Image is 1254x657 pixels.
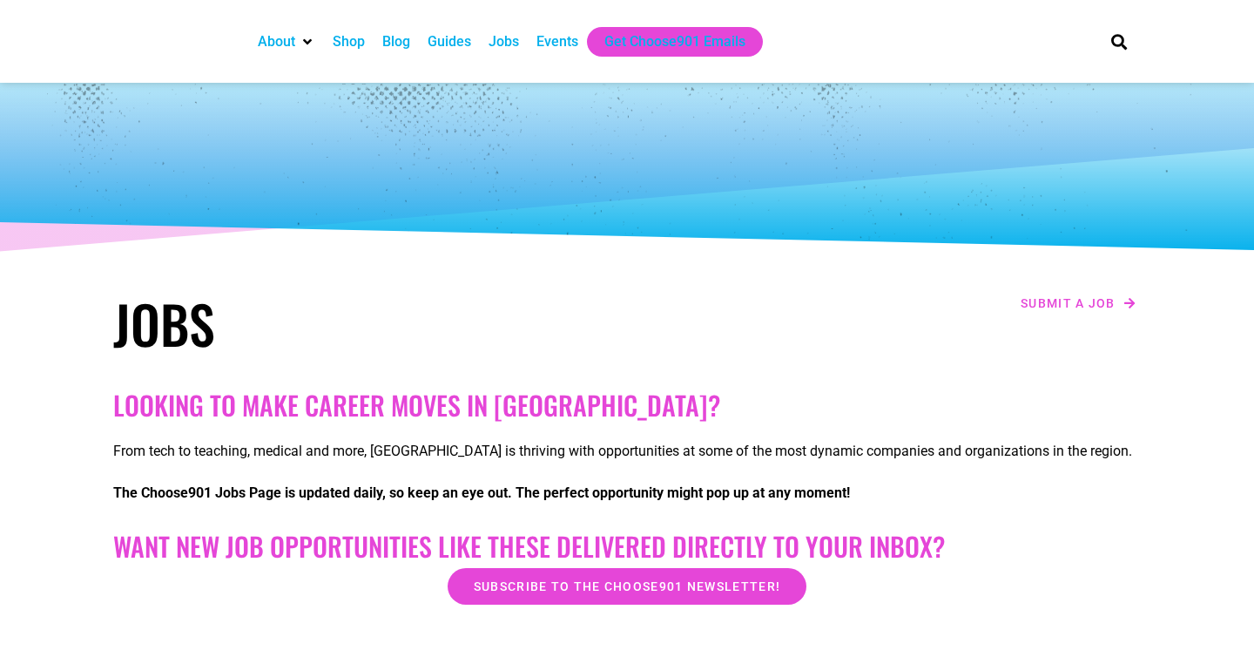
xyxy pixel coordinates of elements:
a: Guides [428,31,471,52]
strong: The Choose901 Jobs Page is updated daily, so keep an eye out. The perfect opportunity might pop u... [113,484,850,501]
nav: Main nav [249,27,1082,57]
a: About [258,31,295,52]
h2: Want New Job Opportunities like these Delivered Directly to your Inbox? [113,531,1141,562]
a: Submit a job [1015,292,1141,315]
span: Submit a job [1021,297,1116,309]
div: About [249,27,324,57]
a: Events [536,31,578,52]
a: Shop [333,31,365,52]
a: Jobs [489,31,519,52]
a: Blog [382,31,410,52]
p: From tech to teaching, medical and more, [GEOGRAPHIC_DATA] is thriving with opportunities at some... [113,441,1141,462]
a: Subscribe to the Choose901 newsletter! [448,568,806,605]
div: Search [1105,27,1134,56]
h1: Jobs [113,292,618,355]
span: Subscribe to the Choose901 newsletter! [474,580,780,593]
h2: Looking to make career moves in [GEOGRAPHIC_DATA]? [113,389,1141,421]
a: Get Choose901 Emails [604,31,745,52]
